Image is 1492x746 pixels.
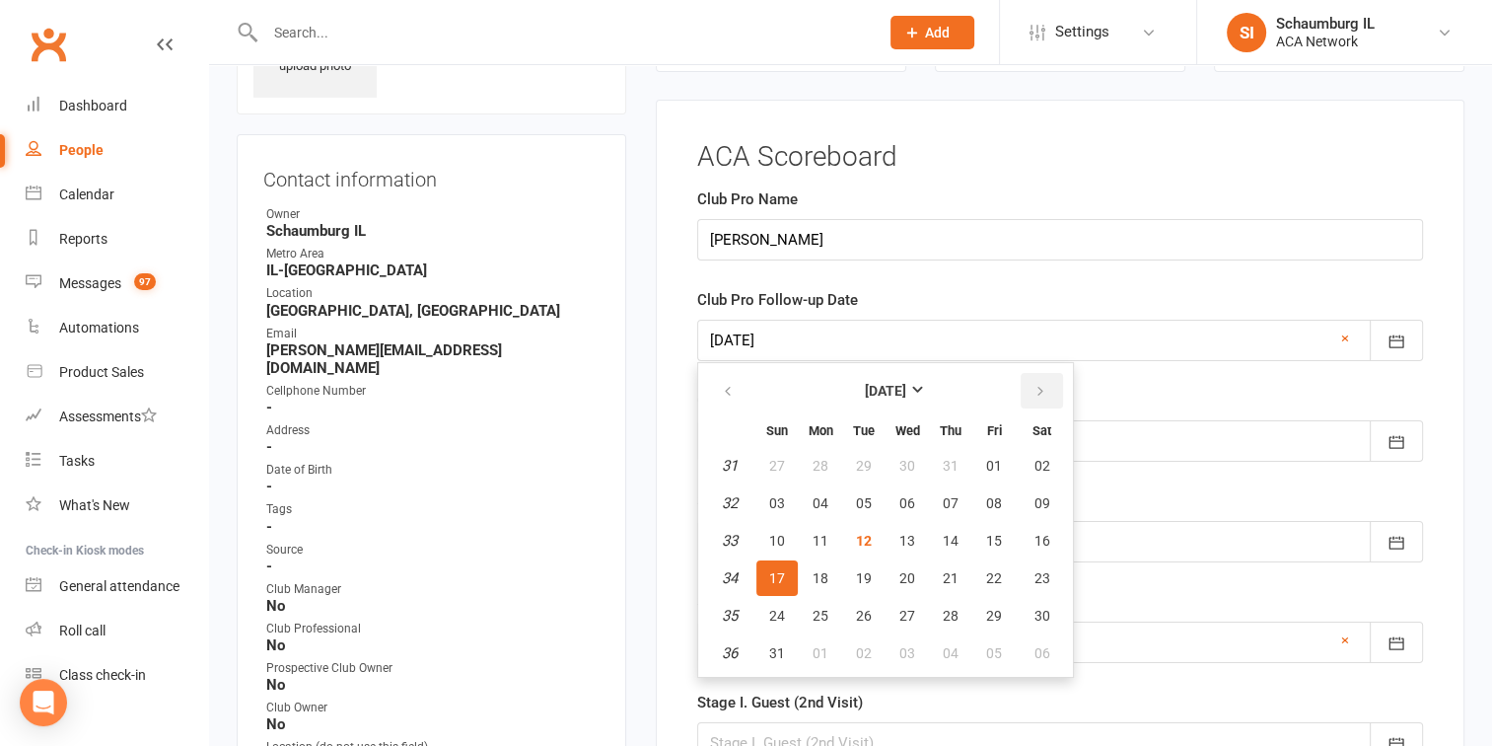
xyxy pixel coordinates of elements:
div: Class check-in [59,667,146,683]
button: 04 [800,485,841,521]
label: Club Pro Name [697,187,798,211]
div: Club Manager [266,580,600,599]
span: 05 [856,495,872,511]
button: 14 [930,523,971,559]
span: 01 [813,645,828,661]
button: 06 [887,485,928,521]
span: 22 [986,570,1002,586]
button: 11 [800,523,841,559]
button: 02 [843,635,885,671]
div: People [59,142,104,158]
div: Calendar [59,186,114,202]
button: 28 [930,598,971,634]
span: 26 [856,608,872,624]
button: 01 [973,448,1015,484]
strong: Schaumburg IL [266,222,600,240]
em: 34 [722,569,738,587]
div: SI [1227,13,1266,52]
button: 27 [887,598,928,634]
button: 06 [1017,635,1067,671]
label: Club Pro Follow-up Date [697,288,858,312]
span: 14 [943,533,959,549]
small: Monday [809,423,833,438]
small: Sunday [766,423,788,438]
a: Reports [26,217,208,261]
strong: No [266,676,600,694]
button: 03 [756,485,798,521]
span: 11 [813,533,828,549]
div: Metro Area [266,245,600,263]
button: 29 [843,448,885,484]
input: Search... [259,19,865,46]
div: Location [266,284,600,303]
button: 19 [843,560,885,596]
div: Owner [266,205,600,224]
button: 26 [843,598,885,634]
a: × [1341,327,1349,350]
strong: No [266,636,600,654]
div: Messages [59,275,121,291]
div: Product Sales [59,364,144,380]
span: 15 [986,533,1002,549]
em: 35 [722,607,738,625]
button: 10 [756,523,798,559]
em: 36 [722,644,738,662]
button: 07 [930,485,971,521]
span: 31 [943,458,959,474]
button: 20 [887,560,928,596]
a: People [26,128,208,173]
span: 20 [899,570,915,586]
button: 08 [973,485,1015,521]
span: 09 [1034,495,1050,511]
span: 04 [813,495,828,511]
button: 15 [973,523,1015,559]
span: 97 [134,273,156,290]
button: 22 [973,560,1015,596]
a: Clubworx [24,20,73,69]
span: 24 [769,608,785,624]
a: Messages 97 [26,261,208,306]
div: Address [266,421,600,440]
div: ACA Network [1276,33,1375,50]
span: 23 [1034,570,1050,586]
a: General attendance kiosk mode [26,564,208,609]
strong: [GEOGRAPHIC_DATA], [GEOGRAPHIC_DATA] [266,302,600,320]
button: 31 [756,635,798,671]
span: Settings [1055,10,1109,54]
button: 05 [973,635,1015,671]
em: 33 [722,532,738,550]
button: 01 [800,635,841,671]
span: 05 [986,645,1002,661]
span: 13 [899,533,915,549]
button: 09 [1017,485,1067,521]
span: 18 [813,570,828,586]
span: 12 [856,533,872,549]
span: 19 [856,570,872,586]
h3: Contact information [263,161,600,190]
span: 21 [943,570,959,586]
div: What's New [59,497,130,513]
strong: [DATE] [865,383,906,399]
div: Assessments [59,409,157,424]
input: Club Pro Name [697,219,1423,261]
button: 25 [800,598,841,634]
span: 03 [769,495,785,511]
button: 23 [1017,560,1067,596]
a: Tasks [26,439,208,484]
div: General attendance [59,578,179,594]
button: 17 [756,560,798,596]
span: 28 [813,458,828,474]
span: 08 [986,495,1002,511]
small: Saturday [1032,423,1051,438]
button: 30 [1017,598,1067,634]
div: Dashboard [59,98,127,113]
em: 31 [722,457,738,475]
button: 31 [930,448,971,484]
strong: - [266,478,600,495]
strong: No [266,715,600,733]
span: 25 [813,608,828,624]
button: Add [890,16,974,49]
span: Add [925,25,950,40]
button: 27 [756,448,798,484]
button: 03 [887,635,928,671]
